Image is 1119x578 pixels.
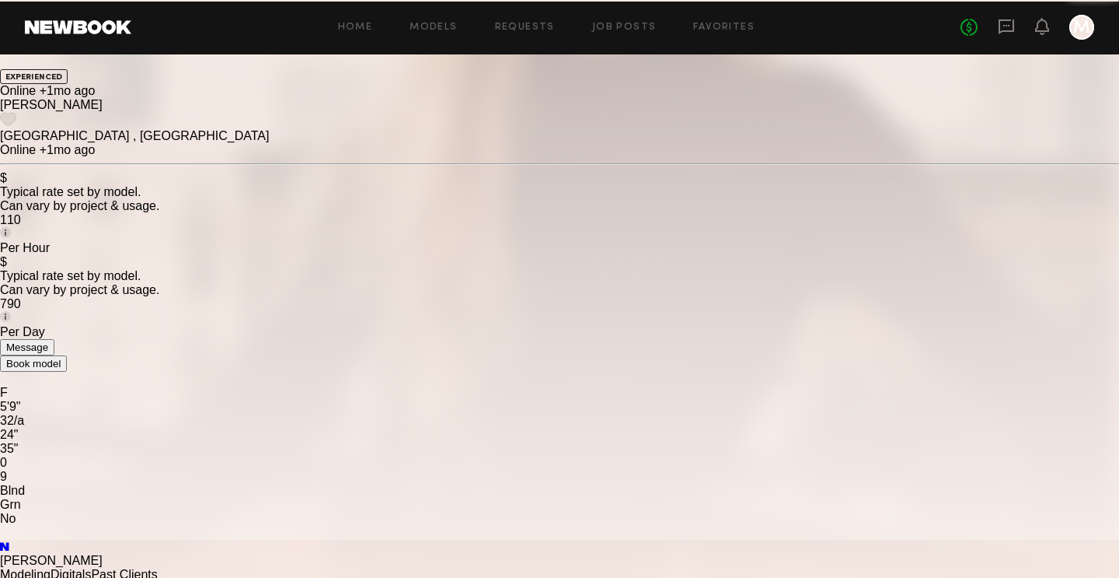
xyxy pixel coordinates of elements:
[693,23,755,33] a: Favorites
[495,23,555,33] a: Requests
[1069,15,1094,40] a: M
[410,23,457,33] a: Models
[592,23,657,33] a: Job Posts
[338,23,373,33] a: Home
